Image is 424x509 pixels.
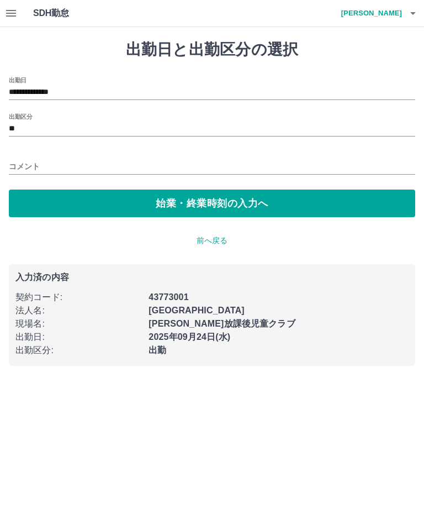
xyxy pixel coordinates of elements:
p: 入力済の内容 [15,273,409,282]
b: 2025年09月24日(水) [149,332,230,342]
p: 出勤日 : [15,330,142,344]
b: [PERSON_NAME]放課後児童クラブ [149,319,295,328]
p: 契約コード : [15,291,142,304]
p: 前へ戻る [9,235,415,246]
label: 出勤区分 [9,112,32,120]
h1: 出勤日と出勤区分の選択 [9,40,415,59]
p: 法人名 : [15,304,142,317]
b: [GEOGRAPHIC_DATA] [149,306,245,315]
button: 始業・終業時刻の入力へ [9,190,415,217]
p: 出勤区分 : [15,344,142,357]
label: 出勤日 [9,76,26,84]
b: 出勤 [149,345,166,355]
p: 現場名 : [15,317,142,330]
b: 43773001 [149,292,188,302]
